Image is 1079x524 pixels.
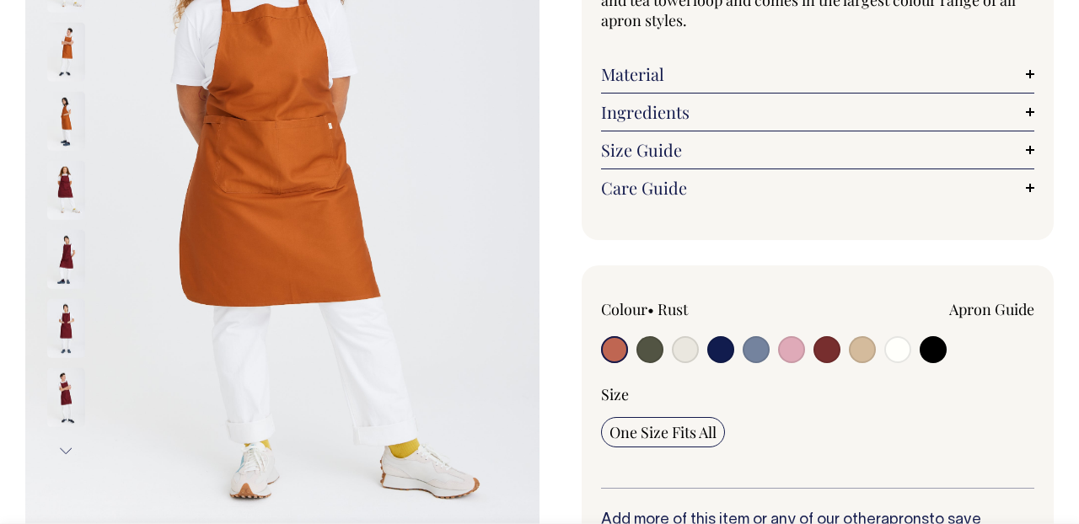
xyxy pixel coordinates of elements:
[601,102,1034,122] a: Ingredients
[601,417,725,447] input: One Size Fits All
[47,299,85,358] img: burgundy
[658,299,688,319] label: Rust
[47,92,85,151] img: rust
[601,178,1034,198] a: Care Guide
[47,230,85,289] img: burgundy
[47,23,85,82] img: rust
[53,432,78,470] button: Next
[601,140,1034,160] a: Size Guide
[601,299,775,319] div: Colour
[47,368,85,427] img: burgundy
[601,384,1034,404] div: Size
[647,299,654,319] span: •
[609,422,717,442] span: One Size Fits All
[47,161,85,220] img: burgundy
[601,64,1034,84] a: Material
[949,299,1034,319] a: Apron Guide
